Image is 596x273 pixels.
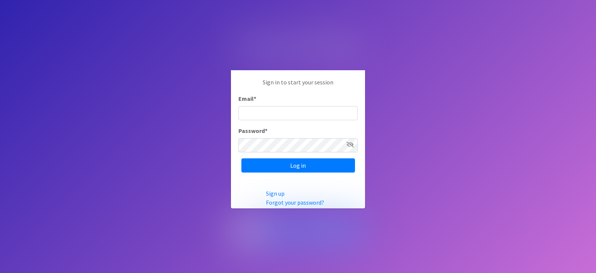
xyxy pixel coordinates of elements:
[241,158,355,173] input: Log in
[238,126,267,135] label: Password
[266,190,285,197] a: Sign up
[266,199,324,206] a: Forgot your password?
[231,26,365,65] img: Human Essentials
[238,94,256,103] label: Email
[238,78,358,94] p: Sign in to start your session
[231,214,365,247] img: Sign in with Google
[265,127,267,134] abbr: required
[254,95,256,102] abbr: required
